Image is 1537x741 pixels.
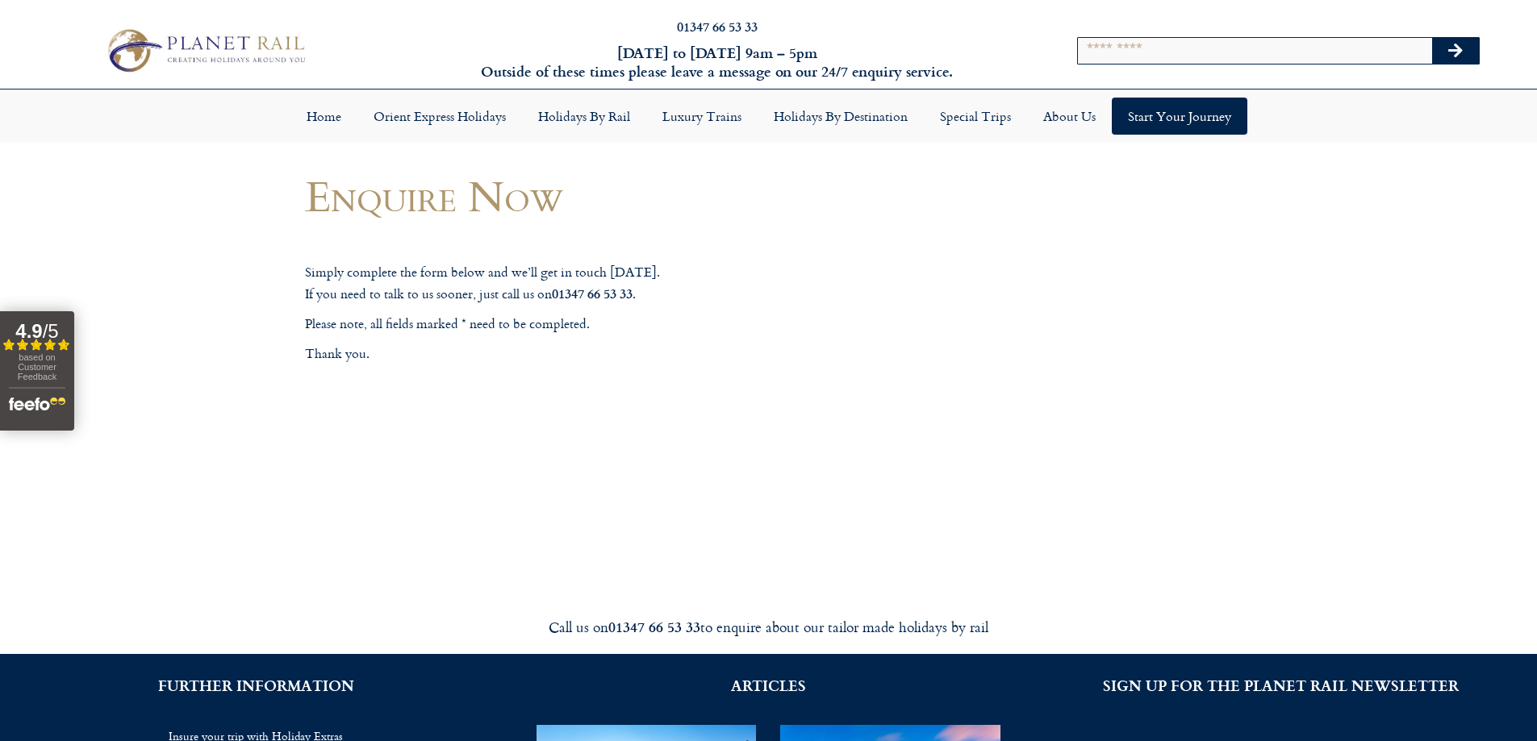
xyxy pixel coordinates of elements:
[1027,98,1112,135] a: About Us
[1432,38,1479,64] button: Search
[24,678,488,693] h2: FURTHER INFORMATION
[552,284,633,302] strong: 01347 66 53 33
[321,406,894,527] iframe: Form 0
[305,314,910,335] p: Please note, all fields marked * need to be completed.
[8,98,1529,135] nav: Menu
[290,98,357,135] a: Home
[646,98,758,135] a: Luxury Trains
[305,262,910,304] p: Simply complete the form below and we’ll get in touch [DATE]. If you need to talk to us sooner, j...
[317,618,1221,636] div: Call us on to enquire about our tailor made holidays by rail
[758,98,924,135] a: Holidays by Destination
[677,17,758,35] a: 01347 66 53 33
[522,98,646,135] a: Holidays by Rail
[608,616,700,637] strong: 01347 66 53 33
[305,343,910,364] p: Thank you.
[305,172,910,219] h1: Enquire Now
[414,44,1021,81] h6: [DATE] to [DATE] 9am – 5pm Outside of these times please leave a message on our 24/7 enquiry serv...
[1049,678,1513,693] h2: SIGN UP FOR THE PLANET RAIL NEWSLETTER
[1112,98,1247,135] a: Start your Journey
[924,98,1027,135] a: Special Trips
[537,678,1000,693] h2: ARTICLES
[357,98,522,135] a: Orient Express Holidays
[99,24,311,76] img: Planet Rail Train Holidays Logo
